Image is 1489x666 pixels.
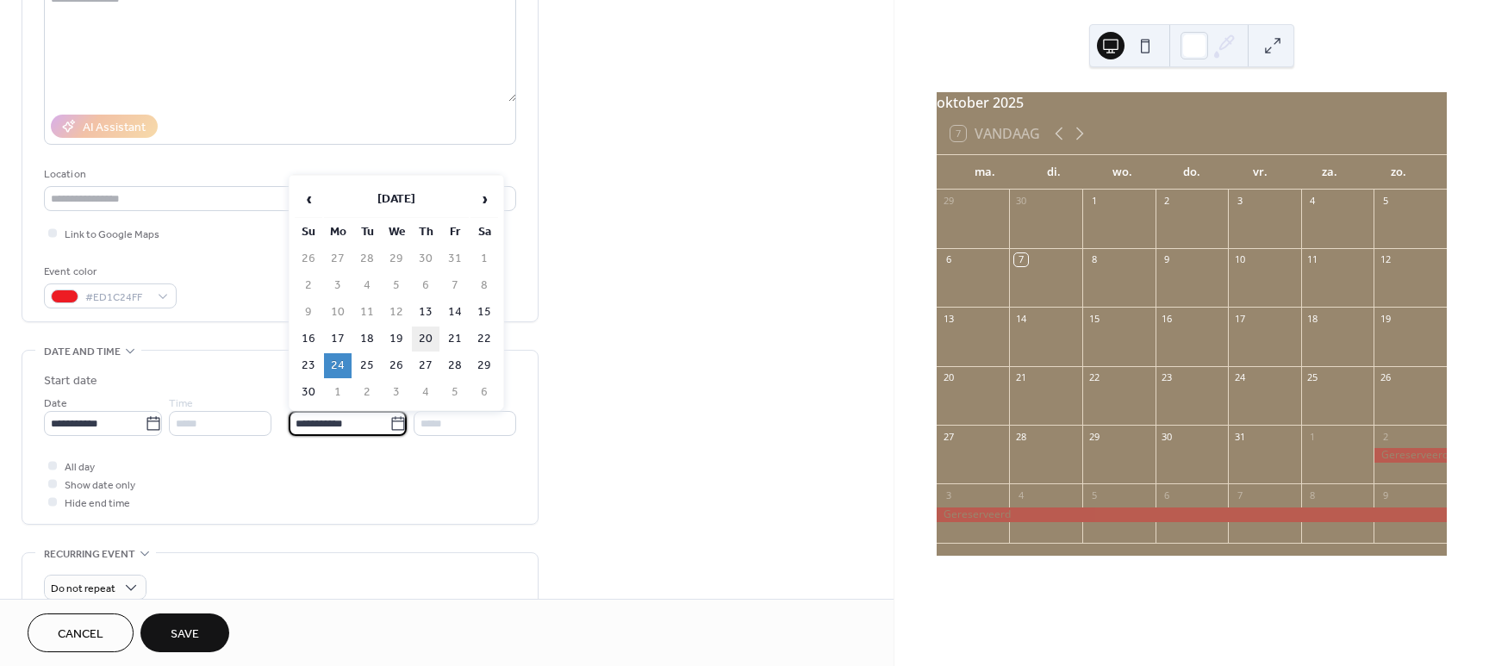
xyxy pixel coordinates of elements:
th: Sa [470,220,498,245]
td: 16 [295,327,322,352]
td: 29 [383,246,410,271]
span: Time [169,395,193,413]
div: 22 [1087,371,1100,384]
span: #ED1C24FF [85,289,149,307]
div: 4 [1014,489,1027,501]
td: 18 [353,327,381,352]
div: 24 [1233,371,1246,384]
div: Gereserveerd [1374,448,1447,463]
th: Su [295,220,322,245]
span: Cancel [58,626,103,644]
td: 5 [441,380,469,405]
div: 7 [1014,253,1027,266]
td: 12 [383,300,410,325]
span: ‹ [296,182,321,216]
td: 1 [470,246,498,271]
div: 2 [1161,195,1174,208]
div: 15 [1087,312,1100,325]
td: 27 [324,246,352,271]
td: 3 [383,380,410,405]
div: Start date [44,372,97,390]
td: 28 [353,246,381,271]
td: 27 [412,353,439,378]
div: 13 [942,312,955,325]
td: 30 [295,380,322,405]
td: 8 [470,273,498,298]
td: 11 [353,300,381,325]
div: 4 [1306,195,1319,208]
div: 17 [1233,312,1246,325]
div: 7 [1233,489,1246,501]
div: 12 [1379,253,1392,266]
div: 8 [1087,253,1100,266]
th: We [383,220,410,245]
div: 20 [942,371,955,384]
td: 31 [441,246,469,271]
span: Save [171,626,199,644]
td: 24 [324,353,352,378]
td: 30 [412,246,439,271]
div: 29 [942,195,955,208]
span: Link to Google Maps [65,226,159,244]
th: Tu [353,220,381,245]
td: 7 [441,273,469,298]
div: do. [1157,155,1226,190]
div: 14 [1014,312,1027,325]
div: 9 [1379,489,1392,501]
td: 29 [470,353,498,378]
td: 25 [353,353,381,378]
button: Save [140,613,229,652]
div: oktober 2025 [937,92,1447,113]
div: 9 [1161,253,1174,266]
div: 18 [1306,312,1319,325]
div: 27 [942,430,955,443]
div: 2 [1379,430,1392,443]
span: Hide end time [65,495,130,513]
div: 19 [1379,312,1392,325]
div: ma. [950,155,1019,190]
td: 6 [470,380,498,405]
span: Date [44,395,67,413]
div: Gereserveerd [937,507,1447,522]
div: di. [1019,155,1088,190]
td: 10 [324,300,352,325]
td: 15 [470,300,498,325]
td: 1 [324,380,352,405]
div: zo. [1364,155,1433,190]
div: 16 [1161,312,1174,325]
div: 3 [942,489,955,501]
td: 17 [324,327,352,352]
div: wo. [1088,155,1157,190]
td: 26 [295,246,322,271]
div: 6 [942,253,955,266]
th: [DATE] [324,181,469,218]
div: 8 [1306,489,1319,501]
td: 21 [441,327,469,352]
td: 3 [324,273,352,298]
span: › [471,182,497,216]
div: 28 [1014,430,1027,443]
div: 3 [1233,195,1246,208]
button: Cancel [28,613,134,652]
div: 1 [1306,430,1319,443]
div: 11 [1306,253,1319,266]
div: 31 [1233,430,1246,443]
span: Do not repeat [51,579,115,599]
div: 30 [1161,430,1174,443]
div: 10 [1233,253,1246,266]
td: 9 [295,300,322,325]
div: 30 [1014,195,1027,208]
div: 21 [1014,371,1027,384]
div: 23 [1161,371,1174,384]
span: Recurring event [44,545,135,563]
div: vr. [1226,155,1295,190]
td: 6 [412,273,439,298]
td: 26 [383,353,410,378]
td: 23 [295,353,322,378]
div: 29 [1087,430,1100,443]
td: 4 [353,273,381,298]
div: 26 [1379,371,1392,384]
td: 28 [441,353,469,378]
td: 5 [383,273,410,298]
